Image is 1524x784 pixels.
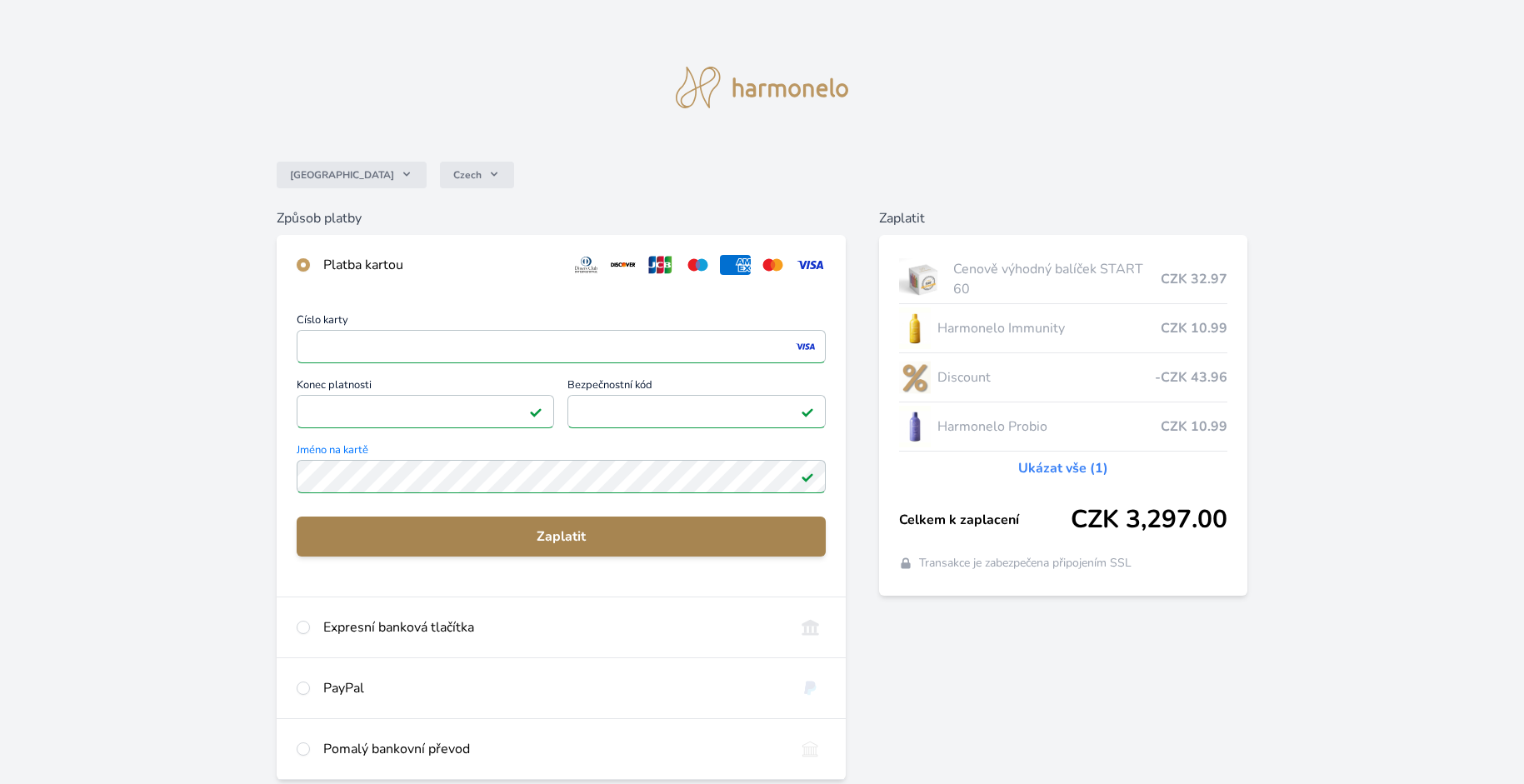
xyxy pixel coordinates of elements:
img: visa.svg [795,255,826,275]
h6: Zaplatit [879,208,1247,228]
button: Czech [440,162,514,188]
img: discount-lo.png [899,357,931,398]
span: [GEOGRAPHIC_DATA] [290,168,394,182]
img: Platné pole [801,405,814,418]
img: paypal.svg [795,678,826,698]
span: Cenově výhodný balíček START 60 [953,259,1162,299]
img: amex.svg [720,255,751,275]
img: diners.svg [571,255,602,275]
span: Discount [937,367,1156,387]
a: Ukázat vše (1) [1018,458,1108,478]
img: IMMUNITY_se_stinem_x-lo.jpg [899,307,931,349]
span: CZK 32.97 [1161,269,1227,289]
span: Jméno na kartě [297,445,827,460]
h6: Způsob platby [277,208,847,228]
span: CZK 10.99 [1161,417,1227,437]
span: -CZK 43.96 [1155,367,1227,387]
img: CLEAN_PROBIO_se_stinem_x-lo.jpg [899,406,931,447]
div: Platba kartou [323,255,557,275]
span: Harmonelo Immunity [937,318,1162,338]
span: Zaplatit [310,527,813,547]
img: logo.svg [676,67,849,108]
img: jcb.svg [645,255,676,275]
span: Číslo karty [297,315,827,330]
button: [GEOGRAPHIC_DATA] [277,162,427,188]
img: visa [794,339,817,354]
span: CZK 3,297.00 [1071,505,1227,535]
button: Zaplatit [297,517,827,557]
img: mc.svg [757,255,788,275]
iframe: Iframe pro datum vypršení platnosti [304,400,547,423]
img: start.jpg [899,258,947,300]
iframe: Iframe pro číslo karty [304,335,819,358]
span: CZK 10.99 [1161,318,1227,338]
img: maestro.svg [682,255,713,275]
img: Platné pole [529,405,542,418]
span: Harmonelo Probio [937,417,1162,437]
div: PayPal [323,678,782,698]
div: Expresní banková tlačítka [323,617,782,637]
div: Pomalý bankovní převod [323,739,782,759]
iframe: Iframe pro bezpečnostní kód [575,400,818,423]
span: Czech [453,168,482,182]
img: discover.svg [608,255,639,275]
span: Celkem k zaplacení [899,510,1071,530]
img: Platné pole [801,470,814,483]
input: Jméno na kartěPlatné pole [297,460,827,493]
span: Transakce je zabezpečena připojením SSL [919,555,1132,572]
img: onlineBanking_CZ.svg [795,617,826,637]
span: Bezpečnostní kód [567,380,826,395]
span: Konec platnosti [297,380,555,395]
img: bankTransfer_IBAN.svg [795,739,826,759]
